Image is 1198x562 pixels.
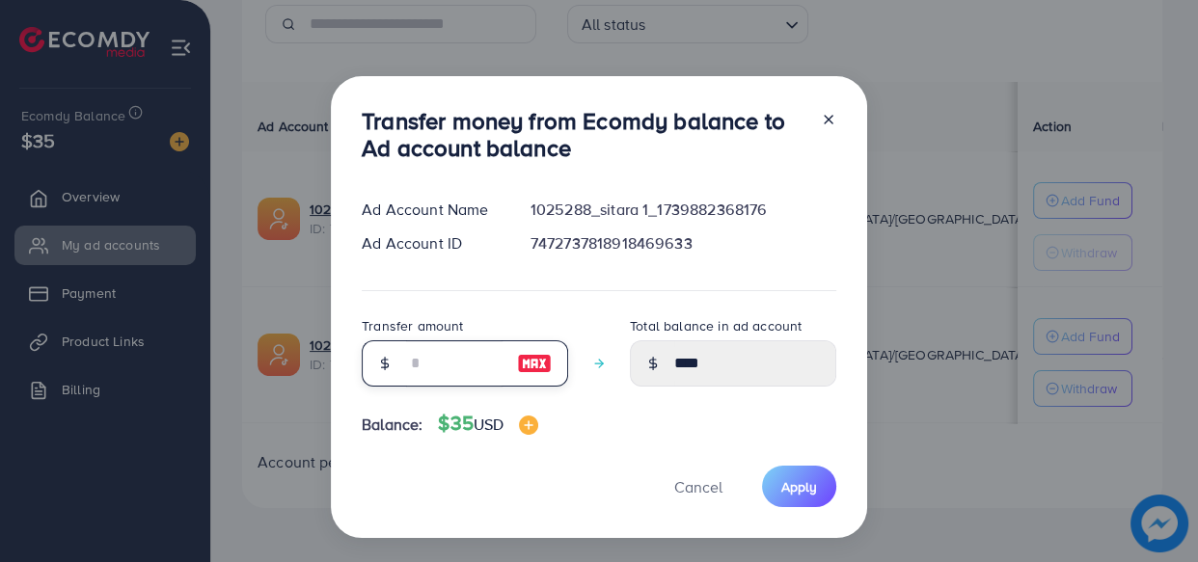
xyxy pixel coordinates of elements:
[517,352,552,375] img: image
[515,232,852,254] div: 7472737818918469633
[650,466,747,507] button: Cancel
[515,199,852,221] div: 1025288_sitara 1_1739882368176
[362,414,422,436] span: Balance:
[519,415,538,435] img: image
[362,107,805,163] h3: Transfer money from Ecomdy balance to Ad account balance
[346,232,515,254] div: Ad Account ID
[362,316,463,335] label: Transfer amount
[762,466,836,507] button: Apply
[438,412,538,436] h4: $35
[346,199,515,221] div: Ad Account Name
[474,414,504,435] span: USD
[781,477,817,496] span: Apply
[630,316,802,335] label: Total balance in ad account
[674,476,722,497] span: Cancel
